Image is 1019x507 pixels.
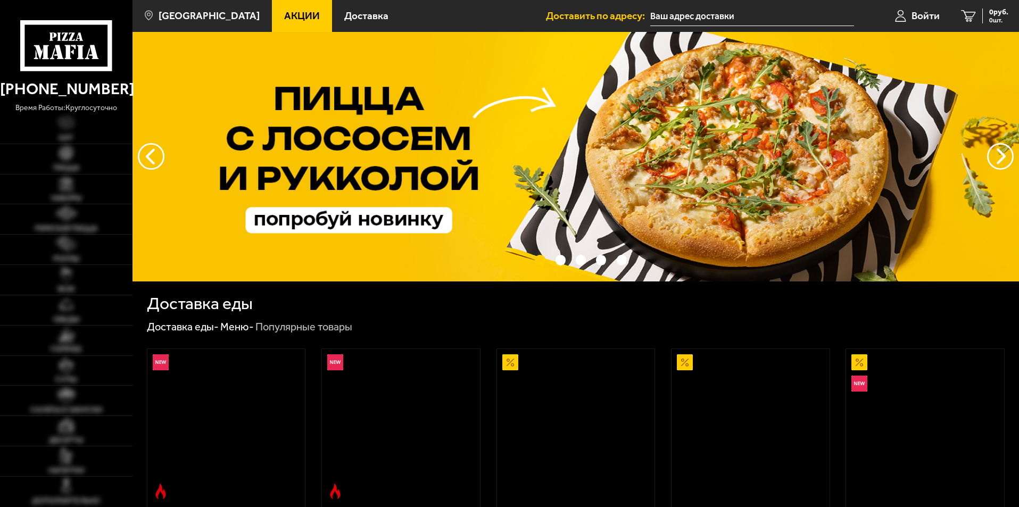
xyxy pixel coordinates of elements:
[912,11,940,21] span: Войти
[159,11,260,21] span: [GEOGRAPHIC_DATA]
[596,255,606,265] button: точки переключения
[650,6,854,26] input: Ваш адрес доставки
[677,354,693,370] img: Акционный
[989,9,1008,16] span: 0 руб.
[147,320,219,333] a: Доставка еды-
[672,349,830,504] a: АкционныйПепперони 25 см (толстое с сыром)
[35,225,97,232] span: Римская пицца
[49,437,83,444] span: Десерты
[989,17,1008,23] span: 0 шт.
[153,354,169,370] img: Новинка
[846,349,1004,504] a: АкционныйНовинкаВсё включено
[851,354,867,370] img: Акционный
[55,376,77,384] span: Супы
[57,286,75,293] span: WOK
[147,295,253,312] h1: Доставка еды
[53,164,79,172] span: Пицца
[327,354,343,370] img: Новинка
[255,320,352,334] div: Популярные товары
[535,255,545,265] button: точки переключения
[284,11,320,21] span: Акции
[576,255,586,265] button: точки переключения
[502,354,518,370] img: Акционный
[344,11,388,21] span: Доставка
[617,255,627,265] button: точки переключения
[53,255,79,263] span: Роллы
[53,316,79,323] span: Обеды
[51,346,82,353] span: Горячее
[220,320,254,333] a: Меню-
[32,497,100,505] span: Дополнительно
[851,376,867,392] img: Новинка
[987,143,1014,170] button: предыдущий
[327,484,343,500] img: Острое блюдо
[59,135,73,142] span: Хит
[30,406,102,414] span: Салаты и закуски
[497,349,655,504] a: АкционныйАль-Шам 25 см (тонкое тесто)
[322,349,480,504] a: НовинкаОстрое блюдоРимская с мясным ассорти
[138,143,164,170] button: следующий
[48,467,84,475] span: Напитки
[556,255,566,265] button: точки переключения
[153,484,169,500] img: Острое блюдо
[546,11,650,21] span: Доставить по адресу:
[51,195,81,202] span: Наборы
[147,349,305,504] a: НовинкаОстрое блюдоРимская с креветками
